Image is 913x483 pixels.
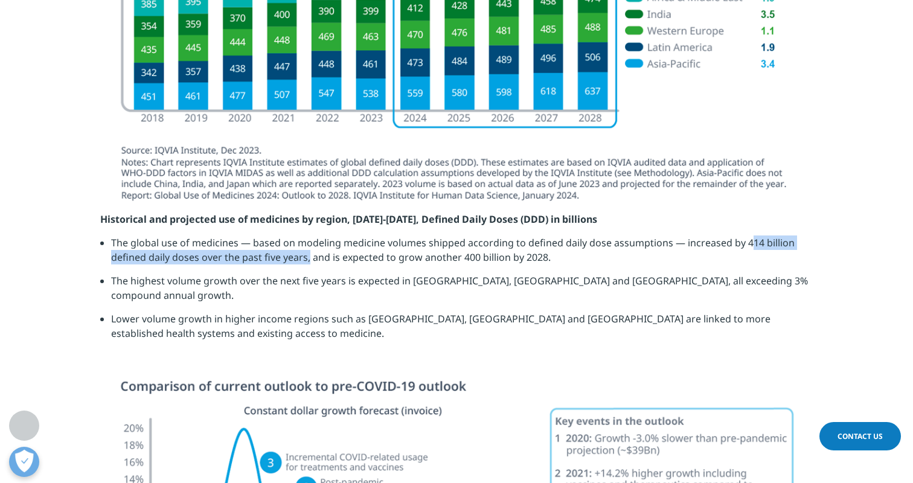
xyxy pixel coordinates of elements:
[838,431,883,441] span: Contact Us
[111,235,813,273] li: The global use of medicines — based on modeling medicine volumes shipped according to defined dai...
[111,273,813,312] li: The highest volume growth over the next five years is expected in [GEOGRAPHIC_DATA], [GEOGRAPHIC_...
[819,422,901,450] a: Contact Us
[100,213,597,226] strong: Historical and projected use of medicines by region, [DATE]-[DATE], Defined Daily Doses (DDD) in ...
[111,312,813,350] li: Lower volume growth in higher income regions such as [GEOGRAPHIC_DATA], [GEOGRAPHIC_DATA] and [GE...
[9,447,39,477] button: Open Preferences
